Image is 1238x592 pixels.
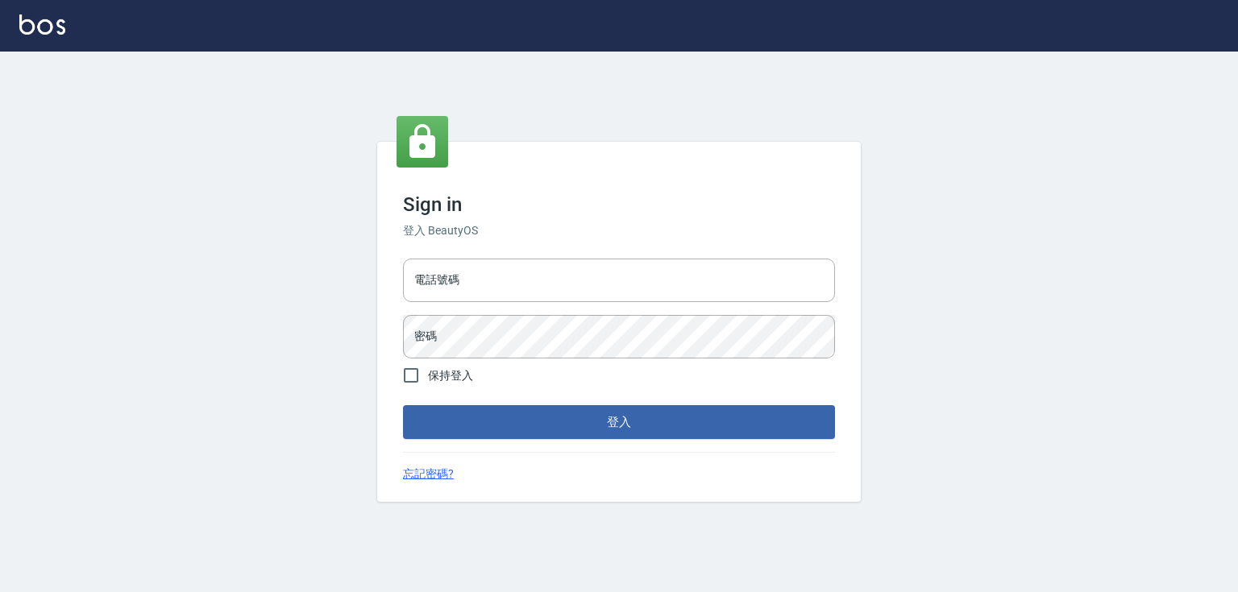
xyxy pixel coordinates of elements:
h6: 登入 BeautyOS [403,222,835,239]
h3: Sign in [403,193,835,216]
span: 保持登入 [428,367,473,384]
a: 忘記密碼? [403,466,454,482]
button: 登入 [403,405,835,439]
img: Logo [19,14,65,35]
